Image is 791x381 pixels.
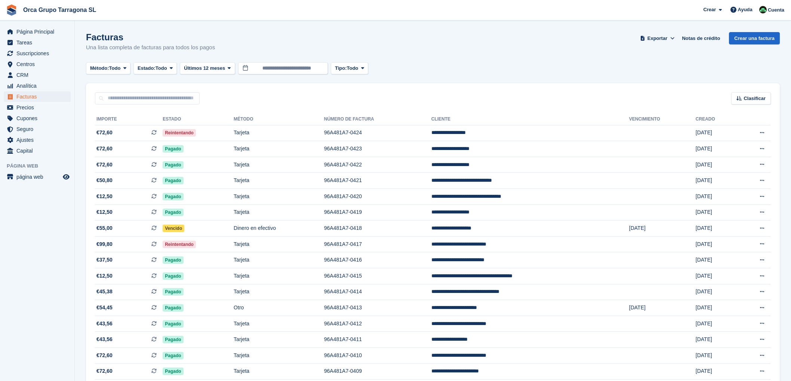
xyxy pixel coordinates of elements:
[324,300,431,316] td: 96A481A7-0413
[234,363,324,380] td: Tarjeta
[324,113,431,125] th: Número de factura
[86,32,215,42] h1: Facturas
[16,113,61,124] span: Cupones
[696,332,737,348] td: [DATE]
[4,102,71,113] a: menu
[16,172,61,182] span: página web
[163,368,183,375] span: Pagado
[96,240,113,248] span: €99,80
[4,37,71,48] a: menu
[138,65,156,72] span: Estado:
[163,352,183,359] span: Pagado
[759,6,767,13] img: Tania
[16,146,61,156] span: Capital
[96,193,113,200] span: €12,50
[96,272,113,280] span: €12,50
[744,95,766,102] span: Clasificar
[324,363,431,380] td: 96A481A7-0409
[324,332,431,348] td: 96A481A7-0411
[647,35,667,42] span: Exportar
[156,65,167,72] span: Todo
[324,236,431,252] td: 96A481A7-0417
[324,141,431,157] td: 96A481A7-0423
[4,113,71,124] a: menu
[163,161,183,169] span: Pagado
[234,268,324,284] td: Tarjeta
[234,316,324,332] td: Tarjeta
[696,173,737,189] td: [DATE]
[6,4,17,16] img: stora-icon-8386f47178a22dfd0bd8f6a31ec36ba5ce8667c1dd55bd0f319d3a0aa187defe.svg
[234,204,324,221] td: Tarjeta
[629,113,696,125] th: Vencimiento
[16,37,61,48] span: Tareas
[234,332,324,348] td: Tarjeta
[109,65,121,72] span: Todo
[4,172,71,182] a: menú
[16,124,61,134] span: Seguro
[96,352,113,359] span: €72,60
[133,62,177,75] button: Estado: Todo
[95,113,163,125] th: Importe
[234,300,324,316] td: Otro
[324,189,431,205] td: 96A481A7-0420
[703,6,716,13] span: Crear
[86,43,215,52] p: Una lista completa de facturas para todos los pagos
[431,113,629,125] th: Cliente
[96,208,113,216] span: €12,50
[96,335,113,343] span: €43,56
[324,125,431,141] td: 96A481A7-0424
[163,241,196,248] span: Reintentando
[234,284,324,300] td: Tarjeta
[16,81,61,91] span: Analítica
[163,320,183,328] span: Pagado
[4,70,71,80] a: menu
[696,157,737,173] td: [DATE]
[331,62,368,75] button: Tipo: Todo
[234,252,324,268] td: Tarjeta
[16,26,61,37] span: Página Principal
[324,252,431,268] td: 96A481A7-0416
[629,221,696,237] td: [DATE]
[696,204,737,221] td: [DATE]
[679,32,723,44] a: Notas de crédito
[96,177,113,184] span: €50,80
[96,161,113,169] span: €72,60
[696,236,737,252] td: [DATE]
[4,135,71,145] a: menu
[4,59,71,69] a: menu
[163,209,183,216] span: Pagado
[696,189,737,205] td: [DATE]
[163,288,183,296] span: Pagado
[234,173,324,189] td: Tarjeta
[324,221,431,237] td: 96A481A7-0418
[96,129,113,137] span: €72,60
[16,102,61,113] span: Precios
[234,141,324,157] td: Tarjeta
[96,367,113,375] span: €72,60
[16,48,61,59] span: Suscripciones
[4,48,71,59] a: menu
[180,62,235,75] button: Últimos 12 meses
[163,304,183,312] span: Pagado
[629,300,696,316] td: [DATE]
[20,4,99,16] a: Orca Grupo Tarragona SL
[163,113,234,125] th: Estado
[163,129,196,137] span: Reintentando
[335,65,347,72] span: Tipo:
[96,145,113,153] span: €72,60
[696,284,737,300] td: [DATE]
[86,62,130,75] button: Método: Todo
[163,193,183,200] span: Pagado
[696,316,737,332] td: [DATE]
[234,221,324,237] td: Dinero en efectivo
[234,113,324,125] th: Método
[696,348,737,364] td: [DATE]
[4,91,71,102] a: menu
[96,320,113,328] span: €43,56
[696,300,737,316] td: [DATE]
[234,125,324,141] td: Tarjeta
[163,336,183,343] span: Pagado
[96,224,113,232] span: €55,00
[324,173,431,189] td: 96A481A7-0421
[696,268,737,284] td: [DATE]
